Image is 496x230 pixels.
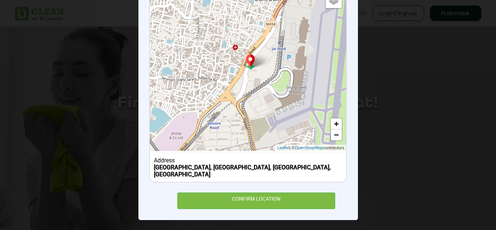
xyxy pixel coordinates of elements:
div: CONFIRM LOCATION [177,193,336,209]
div: | © contributors [275,145,346,151]
b: [GEOGRAPHIC_DATA], [GEOGRAPHIC_DATA], [GEOGRAPHIC_DATA], [GEOGRAPHIC_DATA] [154,164,331,178]
a: Zoom out [331,129,342,140]
a: OpenStreetMap [294,145,323,151]
div: Address [154,157,342,164]
a: Zoom in [331,118,342,129]
a: Leaflet [277,145,289,151]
